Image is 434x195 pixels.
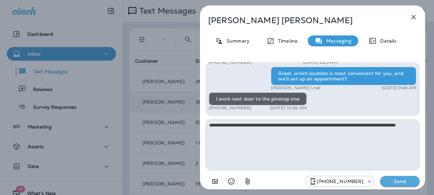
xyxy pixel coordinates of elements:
[209,60,251,65] p: [PHONE_NUMBER]
[377,38,396,44] p: Details
[303,60,338,65] p: [DATE] 8:25 AM
[323,38,351,44] p: Messaging
[271,85,321,91] p: [PERSON_NAME] User
[225,175,238,188] button: Select an emoji
[209,92,307,105] div: I work next door to the pinetop one
[382,85,416,91] p: [DATE] 9:48 AM
[208,16,394,25] p: [PERSON_NAME] [PERSON_NAME]
[208,175,222,188] button: Add in a premade template
[306,177,373,185] div: +1 (928) 232-1970
[386,178,414,184] p: Send
[271,67,416,85] div: Great, which location is most convenient for you, and we'll set up an appointment?
[270,105,307,111] p: [DATE] 10:38 AM
[209,105,251,111] p: [PHONE_NUMBER]
[275,38,298,44] p: Timeline
[380,176,420,187] button: Send
[317,179,363,184] p: [PHONE_NUMBER]
[223,38,249,44] p: Summary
